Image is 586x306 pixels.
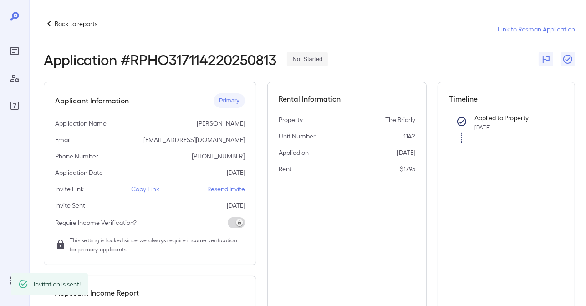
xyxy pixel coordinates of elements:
[7,71,22,86] div: Manage Users
[131,184,159,194] p: Copy Link
[279,132,316,141] p: Unit Number
[449,93,564,104] h5: Timeline
[55,135,71,144] p: Email
[34,276,81,292] div: Invitation is sent!
[214,97,245,105] span: Primary
[7,44,22,58] div: Reports
[55,152,98,161] p: Phone Number
[385,115,415,124] p: The Briarly
[474,113,549,122] p: Applied to Property
[197,119,245,128] p: [PERSON_NAME]
[55,19,97,28] p: Back to reports
[7,273,22,288] div: Log Out
[279,115,303,124] p: Property
[279,164,292,173] p: Rent
[400,164,415,173] p: $1795
[279,93,415,104] h5: Rental Information
[207,184,245,194] p: Resend Invite
[44,51,276,67] h2: Application # RPHO317114220250813
[561,52,575,66] button: Close Report
[55,119,107,128] p: Application Name
[143,135,245,144] p: [EMAIL_ADDRESS][DOMAIN_NAME]
[55,184,84,194] p: Invite Link
[227,168,245,177] p: [DATE]
[55,218,137,227] p: Require Income Verification?
[498,25,575,34] a: Link to Resman Application
[55,201,85,210] p: Invite Sent
[70,235,245,254] span: This setting is locked since we always require income verification for primary applicants.
[474,124,491,130] span: [DATE]
[227,201,245,210] p: [DATE]
[539,52,553,66] button: Flag Report
[55,168,103,177] p: Application Date
[397,148,415,157] p: [DATE]
[192,152,245,161] p: [PHONE_NUMBER]
[7,98,22,113] div: FAQ
[279,148,309,157] p: Applied on
[55,287,139,298] h5: Applicant Income Report
[287,55,328,64] span: Not Started
[55,95,129,106] h5: Applicant Information
[403,132,415,141] p: 1142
